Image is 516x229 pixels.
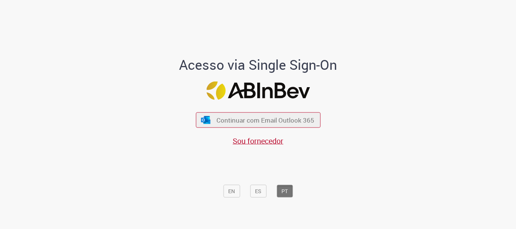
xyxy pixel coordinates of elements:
span: Continuar com Email Outlook 365 [216,116,314,124]
img: ícone Azure/Microsoft 360 [201,116,211,124]
h1: Acesso via Single Sign-On [153,57,363,72]
a: Sou fornecedor [233,136,283,146]
button: EN [223,185,240,198]
button: ES [250,185,266,198]
img: Logo ABInBev [206,81,310,100]
button: PT [277,185,293,198]
button: ícone Azure/Microsoft 360 Continuar com Email Outlook 365 [196,112,320,128]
